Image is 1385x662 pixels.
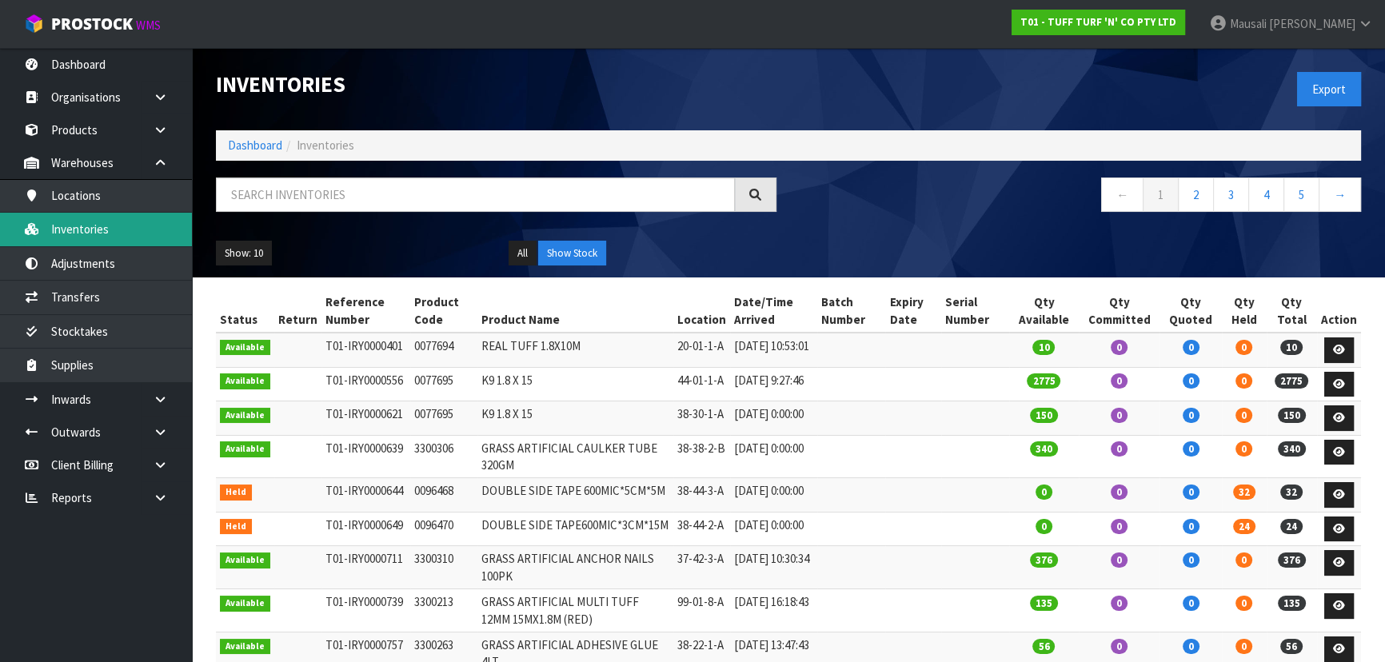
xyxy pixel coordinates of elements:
th: Expiry Date [885,289,940,333]
td: [DATE] 0:00:00 [730,401,817,436]
span: 24 [1280,519,1303,534]
td: T01-IRY0000739 [321,589,410,632]
button: All [509,241,537,266]
span: Available [220,552,270,568]
span: [PERSON_NAME] [1269,16,1355,31]
td: 44-01-1-A [673,367,730,401]
td: GRASS ARTIFICIAL ANCHOR NAILS 100PK [477,546,673,589]
td: [DATE] 16:18:43 [730,589,817,632]
a: 1 [1143,177,1179,212]
button: Show: 10 [216,241,272,266]
span: 32 [1233,485,1255,500]
td: [DATE] 0:00:00 [730,435,817,478]
td: DOUBLE SIDE TAPE600MIC*3CM*15M [477,512,673,546]
span: 24 [1233,519,1255,534]
th: Reference Number [321,289,410,333]
td: [DATE] 10:30:34 [730,546,817,589]
span: 0 [1183,519,1199,534]
td: T01-IRY0000401 [321,333,410,367]
span: Available [220,596,270,612]
td: [DATE] 9:27:46 [730,367,817,401]
span: 0 [1111,408,1128,423]
span: Held [220,485,252,500]
td: 38-44-3-A [673,478,730,512]
span: ProStock [51,14,133,34]
span: 0 [1235,340,1252,355]
th: Qty Total [1267,289,1317,333]
span: 0 [1111,639,1128,654]
th: Action [1317,289,1361,333]
span: Available [220,340,270,356]
td: 38-44-2-A [673,512,730,546]
a: T01 - TUFF TURF 'N' CO PTY LTD [1012,10,1185,35]
td: T01-IRY0000621 [321,401,410,436]
small: WMS [136,18,161,33]
span: 0 [1235,596,1252,611]
td: GRASS ARTIFICIAL CAULKER TUBE 320GM [477,435,673,478]
td: 0077695 [410,401,477,436]
span: Available [220,639,270,655]
span: 0 [1235,552,1252,568]
span: 0 [1183,441,1199,457]
td: [DATE] 10:53:01 [730,333,817,367]
span: 56 [1280,639,1303,654]
td: 3300306 [410,435,477,478]
span: Inventories [297,138,354,153]
td: 99-01-8-A [673,589,730,632]
span: 0 [1183,639,1199,654]
span: 376 [1278,552,1306,568]
th: Qty Committed [1079,289,1160,333]
span: 150 [1278,408,1306,423]
span: 0 [1183,485,1199,500]
span: 56 [1032,639,1055,654]
span: 0 [1235,639,1252,654]
th: Serial Number [941,289,1009,333]
td: T01-IRY0000639 [321,435,410,478]
span: Available [220,408,270,424]
span: 0 [1183,596,1199,611]
td: T01-IRY0000649 [321,512,410,546]
td: [DATE] 0:00:00 [730,478,817,512]
span: Available [220,373,270,389]
span: 0 [1111,373,1128,389]
th: Batch Number [817,289,885,333]
td: 3300213 [410,589,477,632]
span: 0 [1111,552,1128,568]
span: 10 [1032,340,1055,355]
a: → [1319,177,1361,212]
span: Available [220,441,270,457]
th: Return [274,289,321,333]
th: Product Name [477,289,673,333]
span: 135 [1278,596,1306,611]
a: Dashboard [228,138,282,153]
img: cube-alt.png [24,14,44,34]
span: 0 [1183,552,1199,568]
a: ← [1101,177,1144,212]
a: 5 [1283,177,1319,212]
td: 0077694 [410,333,477,367]
th: Qty Available [1009,289,1079,333]
span: 0 [1036,519,1052,534]
span: 0 [1111,519,1128,534]
span: 0 [1235,441,1252,457]
input: Search inventories [216,177,735,212]
strong: T01 - TUFF TURF 'N' CO PTY LTD [1020,15,1176,29]
td: GRASS ARTIFICIAL MULTI TUFF 12MM 15MX1.8M (RED) [477,589,673,632]
td: 0096470 [410,512,477,546]
th: Location [673,289,730,333]
td: DOUBLE SIDE TAPE 600MIC*5CM*5M [477,478,673,512]
td: K9 1.8 X 15 [477,367,673,401]
a: 3 [1213,177,1249,212]
span: 0 [1235,373,1252,389]
span: 2775 [1275,373,1308,389]
nav: Page navigation [800,177,1361,217]
span: 0 [1111,596,1128,611]
span: 10 [1280,340,1303,355]
th: Status [216,289,274,333]
span: Held [220,519,252,535]
span: 0 [1183,373,1199,389]
button: Export [1297,72,1361,106]
td: T01-IRY0000644 [321,478,410,512]
span: 135 [1030,596,1058,611]
span: 2775 [1027,373,1060,389]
